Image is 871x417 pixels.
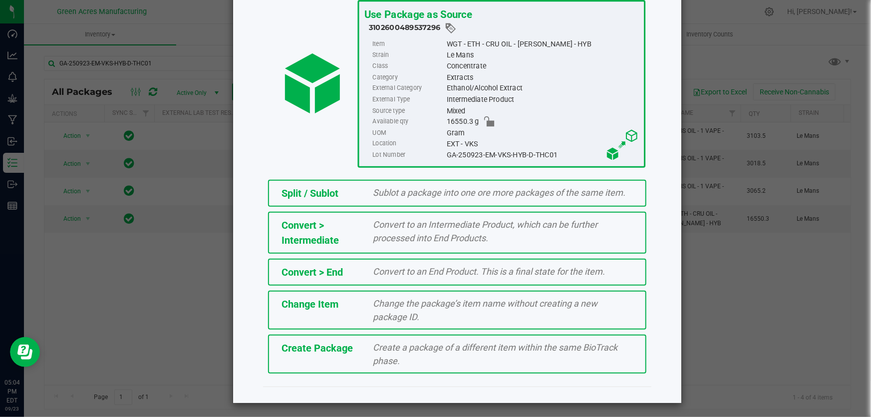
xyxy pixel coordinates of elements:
[372,94,444,105] label: External Type
[372,61,444,72] label: Class
[364,8,472,20] span: Use Package as Source
[282,266,343,278] span: Convert > End
[447,149,639,160] div: GA-250923-EM-VKS-HYB-D-THC01
[282,342,353,354] span: Create Package
[372,127,444,138] label: UOM
[282,298,338,310] span: Change Item
[373,219,598,243] span: Convert to an Intermediate Product, which can be further processed into End Products.
[282,187,338,199] span: Split / Sublot
[447,116,479,127] span: 16550.3 g
[447,61,639,72] div: Concentrate
[10,337,40,367] iframe: Resource center
[373,266,605,277] span: Convert to an End Product. This is a final state for the item.
[372,105,444,116] label: Source type
[369,22,639,34] div: 3102600489537296
[447,49,639,60] div: Le Mans
[372,116,444,127] label: Available qty
[372,149,444,160] label: Lot Number
[447,83,639,94] div: Ethanol/Alcohol Extract
[447,105,639,116] div: Mixed
[372,83,444,94] label: External Category
[282,219,339,246] span: Convert > Intermediate
[447,38,639,49] div: WGT - ETH - CRU OIL - [PERSON_NAME] - HYB
[372,38,444,49] label: Item
[373,187,626,198] span: Sublot a package into one ore more packages of the same item.
[373,342,618,366] span: Create a package of a different item within the same BioTrack phase.
[447,138,639,149] div: EXT - VKS
[372,49,444,60] label: Strain
[447,94,639,105] div: Intermediate Product
[372,138,444,149] label: Location
[372,72,444,83] label: Category
[373,298,598,322] span: Change the package’s item name without creating a new package ID.
[447,72,639,83] div: Extracts
[447,127,639,138] div: Gram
